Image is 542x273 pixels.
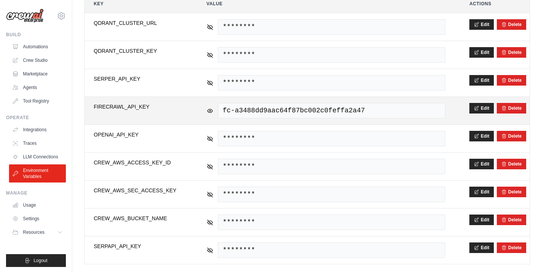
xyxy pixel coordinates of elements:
[501,217,522,223] button: Delete
[469,75,494,86] button: Edit
[469,215,494,225] button: Edit
[501,105,522,111] button: Delete
[501,21,522,28] button: Delete
[9,137,66,149] a: Traces
[6,115,66,121] div: Operate
[501,49,522,55] button: Delete
[469,187,494,197] button: Edit
[9,54,66,66] a: Crew Studio
[469,19,494,30] button: Edit
[501,245,522,251] button: Delete
[6,9,44,23] img: Logo
[94,242,183,250] span: SERPAPI_API_KEY
[23,229,44,235] span: Resources
[94,131,183,138] span: OPENAI_API_KEY
[9,164,66,183] a: Environment Variables
[504,237,542,273] iframe: Chat Widget
[9,226,66,238] button: Resources
[9,199,66,211] a: Usage
[469,131,494,141] button: Edit
[94,75,183,83] span: SERPER_API_KEY
[94,103,183,110] span: FIRECRAWL_API_KEY
[9,81,66,94] a: Agents
[9,68,66,80] a: Marketplace
[94,215,183,222] span: CREW_AWS_BUCKET_NAME
[9,213,66,225] a: Settings
[218,103,446,118] span: fc-a3488dd9aac64f87bc002c0feffa2a47
[94,19,183,27] span: QDRANT_CLUSTER_URL
[501,77,522,83] button: Delete
[6,190,66,196] div: Manage
[469,159,494,169] button: Edit
[33,258,47,264] span: Logout
[94,159,183,166] span: CREW_AWS_ACCESS_KEY_ID
[94,187,183,194] span: CREW_AWS_SEC_ACCESS_KEY
[501,161,522,167] button: Delete
[6,254,66,267] button: Logout
[9,124,66,136] a: Integrations
[501,133,522,139] button: Delete
[501,189,522,195] button: Delete
[94,47,183,55] span: QDRANT_CLUSTER_KEY
[9,41,66,53] a: Automations
[9,151,66,163] a: LLM Connections
[469,103,494,113] button: Edit
[469,242,494,253] button: Edit
[9,95,66,107] a: Tool Registry
[6,32,66,38] div: Build
[469,47,494,58] button: Edit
